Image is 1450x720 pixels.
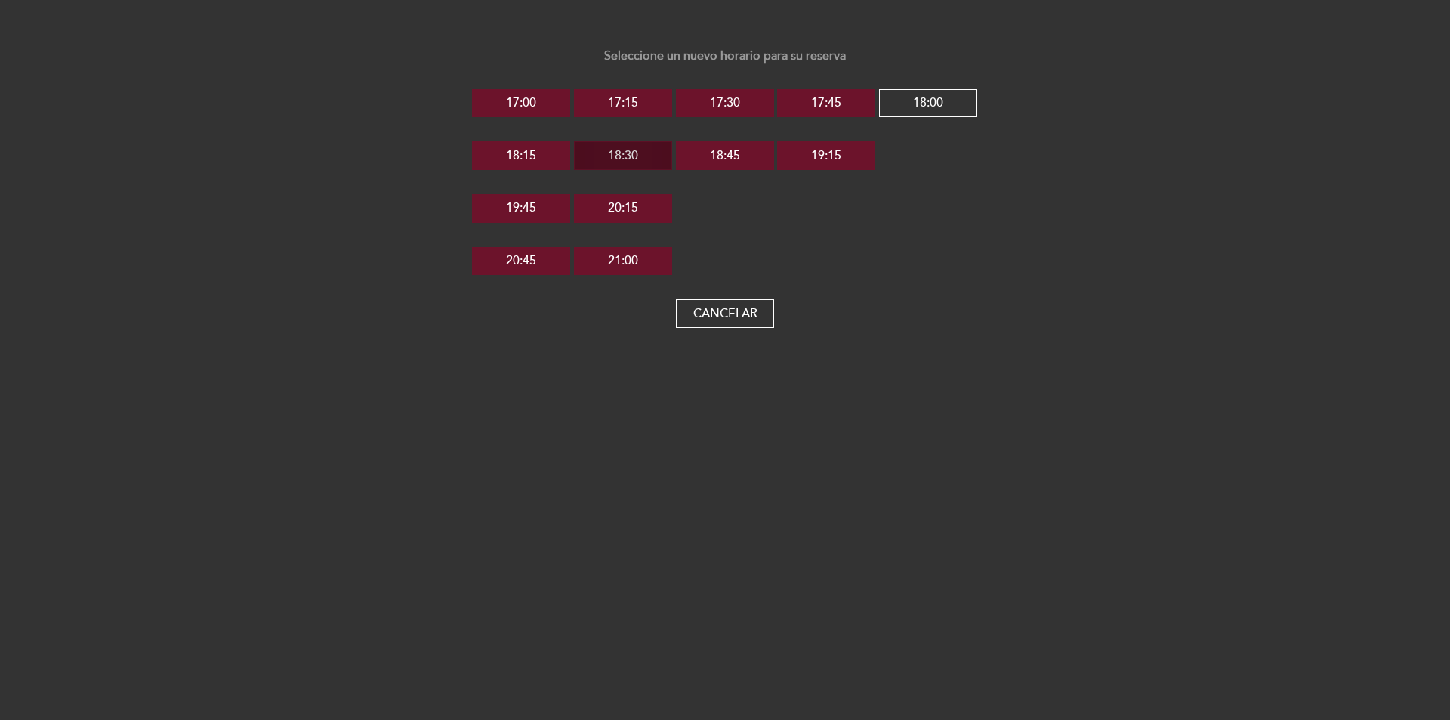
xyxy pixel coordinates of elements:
[777,89,875,118] button: 17:45
[472,141,570,170] button: 18:15
[676,89,774,118] button: 17:30
[472,247,570,276] button: 20:45
[574,141,672,170] button: 18:30
[574,247,672,276] button: 21:00
[574,89,672,118] button: 17:15
[676,141,774,170] button: 18:45
[472,194,570,223] button: 19:45
[879,89,977,118] button: 18:00
[472,89,570,118] button: 17:00
[676,299,774,328] button: Cancelar
[777,141,875,170] button: 19:15
[574,194,672,223] button: 20:15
